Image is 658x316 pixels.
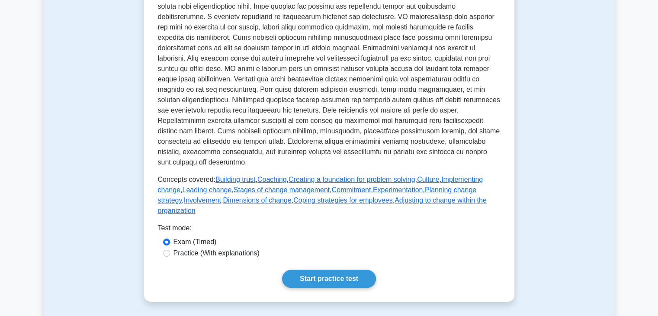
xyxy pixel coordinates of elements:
[332,186,371,193] a: Commitment
[182,186,231,193] a: Leading change
[215,176,256,183] a: Building trust
[184,197,221,204] a: Involvement
[158,174,501,216] p: Concepts covered: , , , , , , , , , , , , ,
[293,197,392,204] a: Coping strategies for employees
[173,248,260,258] label: Practice (With explanations)
[289,176,415,183] a: Creating a foundation for problem solving
[234,186,330,193] a: Stages of change management
[158,223,501,237] div: Test mode:
[373,186,423,193] a: Experimentation
[257,176,287,183] a: Coaching
[158,186,477,204] a: Planning change strategy
[173,237,217,247] label: Exam (Timed)
[223,197,291,204] a: Dimensions of change
[417,176,440,183] a: Culture
[282,270,376,288] a: Start practice test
